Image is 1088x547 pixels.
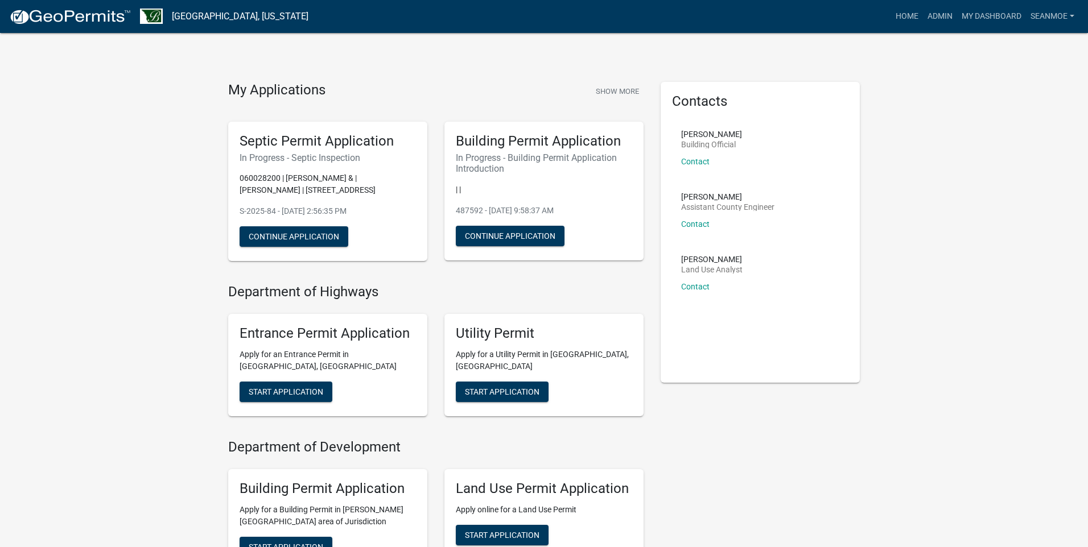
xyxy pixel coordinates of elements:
button: Start Application [456,382,549,402]
p: [PERSON_NAME] [681,193,774,201]
a: Admin [923,6,957,27]
button: Continue Application [240,226,348,247]
button: Start Application [456,525,549,545]
h5: Septic Permit Application [240,133,416,150]
p: Apply for an Entrance Permit in [GEOGRAPHIC_DATA], [GEOGRAPHIC_DATA] [240,349,416,372]
span: Start Application [465,387,539,396]
span: Start Application [249,387,323,396]
p: 487592 - [DATE] 9:58:37 AM [456,205,632,217]
p: S-2025-84 - [DATE] 2:56:35 PM [240,205,416,217]
a: Contact [681,219,710,229]
p: | | [456,184,632,196]
button: Show More [591,82,644,101]
h5: Entrance Permit Application [240,325,416,342]
a: [GEOGRAPHIC_DATA], [US_STATE] [172,7,308,26]
img: Benton County, Minnesota [140,9,163,24]
button: Continue Application [456,226,564,246]
p: Apply online for a Land Use Permit [456,504,632,516]
p: [PERSON_NAME] [681,255,743,263]
h5: Contacts [672,93,848,110]
p: Assistant County Engineer [681,203,774,211]
p: Building Official [681,140,742,148]
p: 060028200 | [PERSON_NAME] & | [PERSON_NAME] | [STREET_ADDRESS] [240,172,416,196]
p: Apply for a Building Permit in [PERSON_NAME][GEOGRAPHIC_DATA] area of Jurisdiction [240,504,416,528]
a: Home [891,6,923,27]
p: [PERSON_NAME] [681,130,742,138]
span: Start Application [465,530,539,539]
h5: Land Use Permit Application [456,480,632,497]
a: Contact [681,282,710,291]
h6: In Progress - Building Permit Application Introduction [456,152,632,174]
h4: My Applications [228,82,325,99]
h5: Building Permit Application [456,133,632,150]
p: Apply for a Utility Permit in [GEOGRAPHIC_DATA], [GEOGRAPHIC_DATA] [456,349,632,372]
p: Land Use Analyst [681,266,743,273]
h4: Department of Highways [228,284,644,300]
h4: Department of Development [228,439,644,455]
a: My Dashboard [957,6,1026,27]
a: Contact [681,157,710,166]
h5: Building Permit Application [240,480,416,497]
h6: In Progress - Septic Inspection [240,152,416,163]
a: SeanMoe [1026,6,1079,27]
button: Start Application [240,382,332,402]
h5: Utility Permit [456,325,632,342]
